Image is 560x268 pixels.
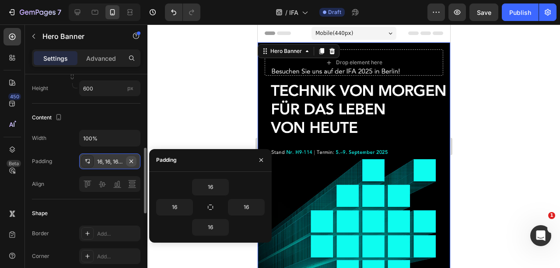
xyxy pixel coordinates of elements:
[469,3,498,21] button: Save
[8,93,21,100] div: 450
[32,209,48,217] div: Shape
[157,199,192,215] input: Auto
[502,3,539,21] button: Publish
[3,3,65,21] button: 7
[127,85,133,91] span: px
[80,130,140,146] input: Auto
[289,8,298,17] span: IFA
[43,54,68,63] p: Settings
[192,219,228,235] input: Auto
[57,7,61,17] p: 7
[32,157,52,165] div: Padding
[328,8,341,16] span: Draft
[32,134,46,142] div: Width
[530,225,551,246] iframe: Intercom live chat
[79,80,140,96] input: px
[228,199,264,215] input: Auto
[32,252,49,260] div: Corner
[86,54,116,63] p: Advanced
[509,8,531,17] div: Publish
[32,84,48,92] label: Height
[192,179,228,195] input: Auto
[32,180,44,188] div: Align
[156,156,177,164] div: Padding
[97,158,122,166] div: 16, 16, 16, 16
[32,230,49,237] div: Border
[32,112,64,124] div: Content
[97,230,138,238] div: Add...
[548,212,555,219] span: 1
[42,31,117,42] p: Hero Banner
[97,253,138,261] div: Add...
[285,8,287,17] span: /
[7,160,21,167] div: Beta
[477,9,491,16] span: Save
[165,3,200,21] div: Undo/Redo
[258,24,450,268] iframe: Design area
